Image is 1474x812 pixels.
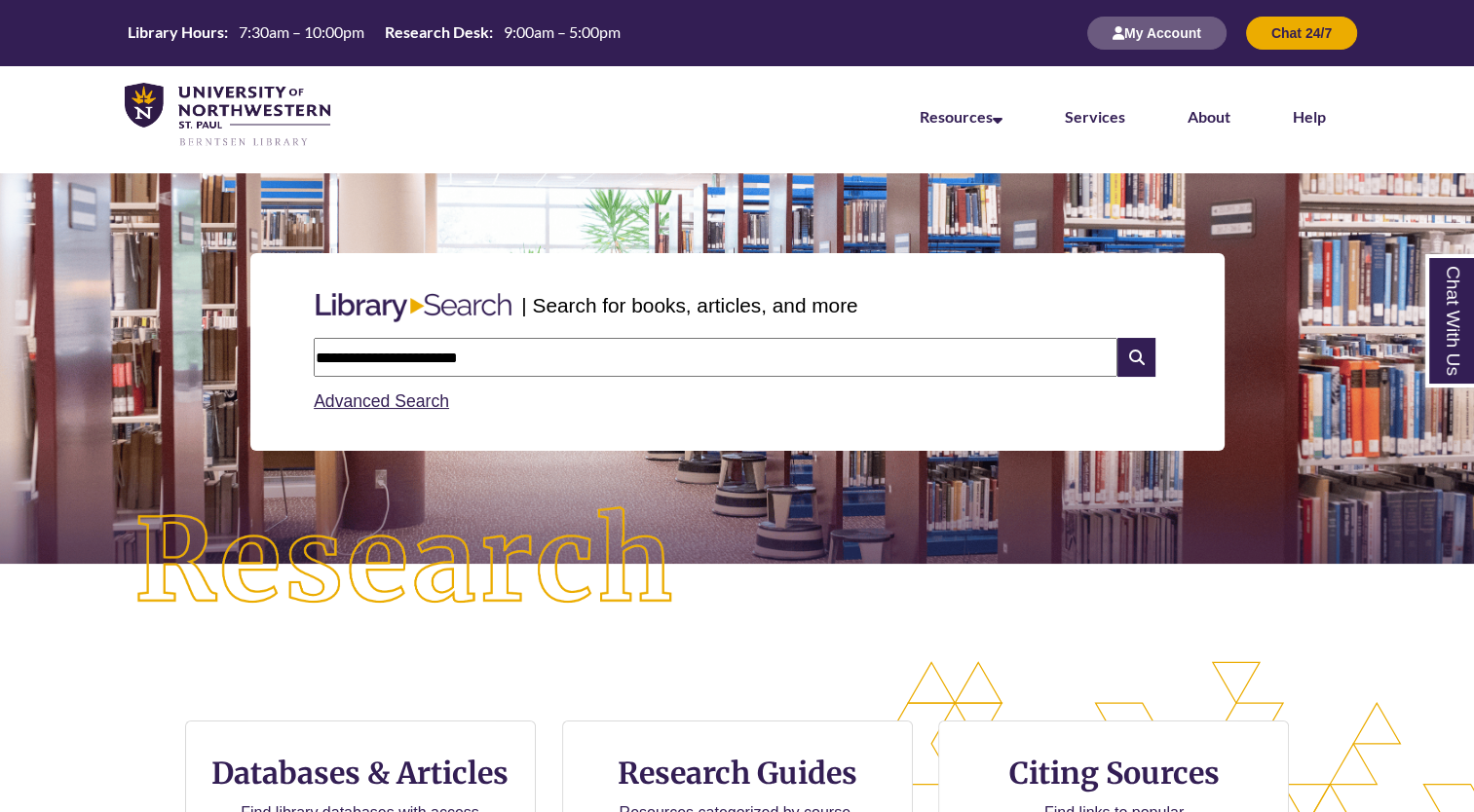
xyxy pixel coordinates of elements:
[996,755,1233,792] h3: Citing Sources
[1246,24,1357,41] a: Chat 24/7
[504,22,621,41] span: 9:00am – 5:00pm
[920,107,1002,126] a: Resources
[1188,107,1230,126] a: About
[1117,338,1154,377] i: Search
[314,391,449,411] a: Advanced Search
[1246,17,1357,50] button: Chat 24/7
[1065,107,1125,126] a: Services
[306,285,521,330] img: Libary Search
[202,755,519,792] h3: Databases & Articles
[521,290,857,320] p: | Search for books, articles, and more
[1293,107,1326,126] a: Help
[120,21,628,45] a: Hours Today
[120,21,628,43] table: Hours Today
[1087,17,1227,50] button: My Account
[377,21,496,43] th: Research Desk:
[579,755,896,792] h3: Research Guides
[239,22,364,41] span: 7:30am – 10:00pm
[74,447,737,678] img: Research
[125,83,330,148] img: UNWSP Library Logo
[1087,24,1227,41] a: My Account
[120,21,231,43] th: Library Hours:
